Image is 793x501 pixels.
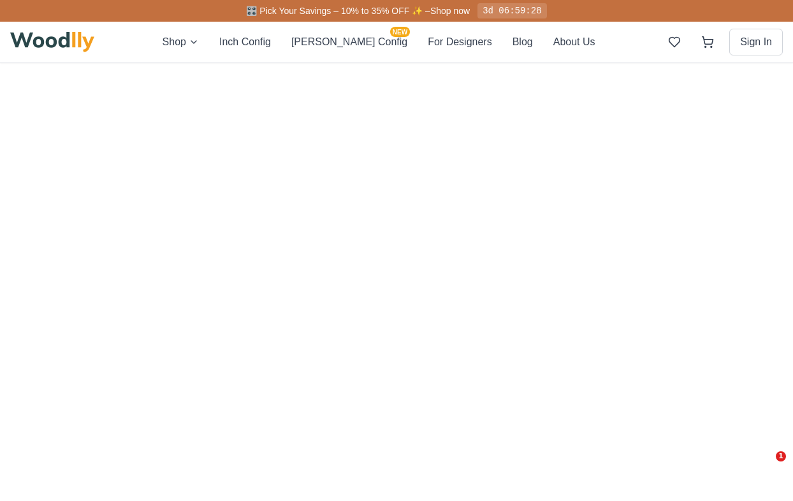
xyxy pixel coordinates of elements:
span: 1 [776,451,786,461]
img: Woodlly [10,32,94,52]
span: 🎛️ Pick Your Savings – 10% to 35% OFF ✨ – [246,6,430,16]
a: Shop now [430,6,470,16]
span: NEW [390,27,410,37]
button: For Designers [428,34,491,50]
button: [PERSON_NAME] ConfigNEW [291,34,407,50]
button: Blog [513,34,533,50]
button: About Us [553,34,595,50]
button: Shop [163,34,199,50]
button: Sign In [729,29,783,55]
button: Inch Config [219,34,271,50]
iframe: Intercom live chat [750,451,780,482]
div: 3d 06:59:28 [477,3,546,18]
